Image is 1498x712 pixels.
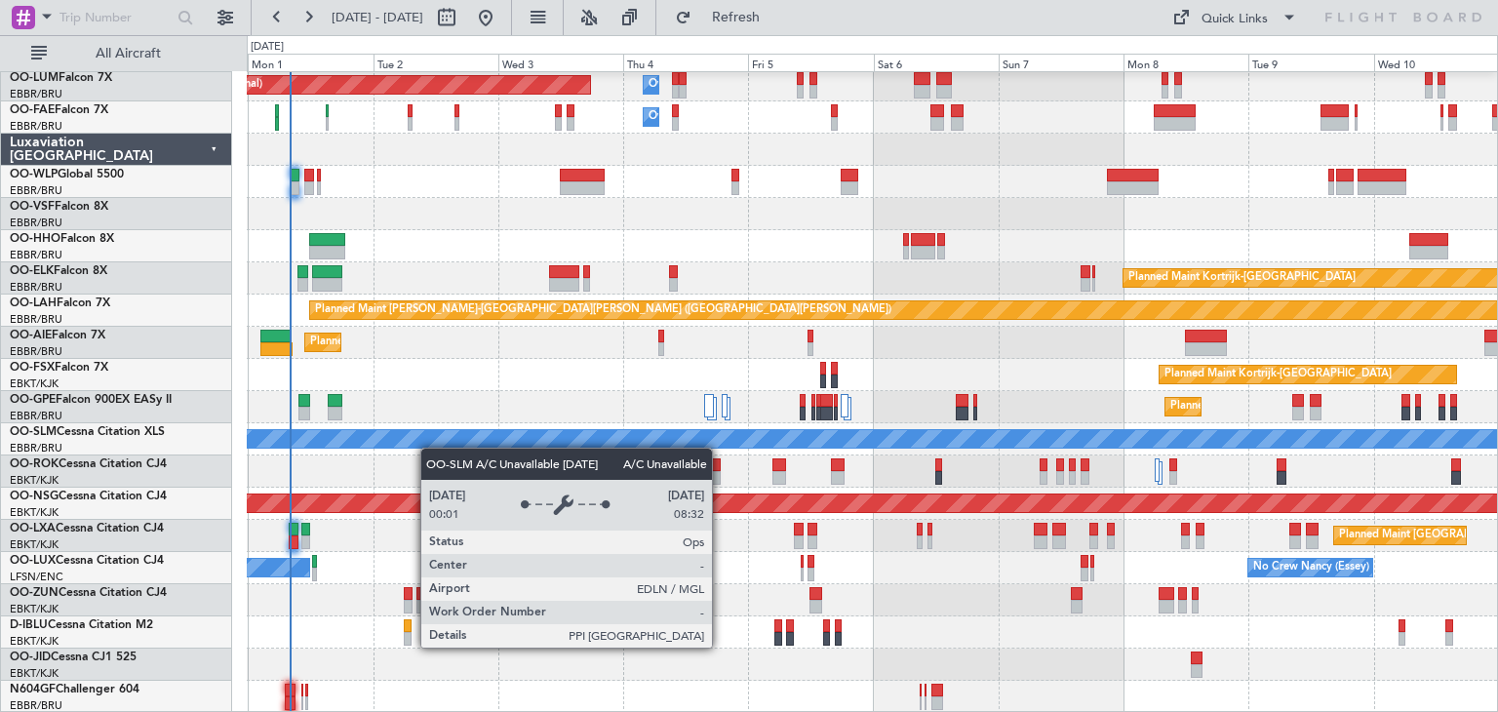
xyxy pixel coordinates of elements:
div: Planned Maint Kortrijk-[GEOGRAPHIC_DATA] [1128,263,1356,293]
div: No Crew [GEOGRAPHIC_DATA] ([GEOGRAPHIC_DATA] National) [503,617,830,647]
a: EBBR/BRU [10,312,62,327]
span: OO-VSF [10,201,55,213]
div: Planned Maint [GEOGRAPHIC_DATA] ([GEOGRAPHIC_DATA]) [310,328,617,357]
a: OO-ZUNCessna Citation CJ4 [10,587,167,599]
a: EBKT/KJK [10,473,59,488]
a: OO-AIEFalcon 7X [10,330,105,341]
div: Fri 5 [748,54,873,71]
span: OO-AIE [10,330,52,341]
a: EBKT/KJK [10,376,59,391]
a: EBBR/BRU [10,248,62,262]
div: No Crew Nancy (Essey) [1253,553,1369,582]
div: Wed 3 [498,54,623,71]
a: OO-SLMCessna Citation XLS [10,426,165,438]
a: EBKT/KJK [10,634,59,649]
a: EBBR/BRU [10,119,62,134]
a: D-IBLUCessna Citation M2 [10,619,153,631]
button: Quick Links [1163,2,1307,33]
div: Planned Maint Kortrijk-[GEOGRAPHIC_DATA] [1164,360,1392,389]
a: EBKT/KJK [10,505,59,520]
a: OO-VSFFalcon 8X [10,201,108,213]
div: [DATE] [251,39,284,56]
a: OO-GPEFalcon 900EX EASy II [10,394,172,406]
a: EBKT/KJK [10,602,59,616]
div: Owner Melsbroek Air Base [649,102,781,132]
a: EBBR/BRU [10,216,62,230]
a: LFSN/ENC [10,570,63,584]
div: Owner Melsbroek Air Base [649,70,781,99]
a: EBKT/KJK [10,666,59,681]
div: Tue 9 [1248,54,1373,71]
a: OO-JIDCessna CJ1 525 [10,652,137,663]
a: EBKT/KJK [10,537,59,552]
button: Refresh [666,2,783,33]
a: OO-ELKFalcon 8X [10,265,107,277]
div: Sun 7 [999,54,1123,71]
span: OO-HHO [10,233,60,245]
a: OO-FAEFalcon 7X [10,104,108,116]
div: Thu 4 [623,54,748,71]
a: N604GFChallenger 604 [10,684,139,695]
a: EBBR/BRU [10,344,62,359]
a: OO-LUXCessna Citation CJ4 [10,555,164,567]
a: OO-WLPGlobal 5500 [10,169,124,180]
a: EBBR/BRU [10,87,62,101]
div: Quick Links [1202,10,1268,29]
span: OO-WLP [10,169,58,180]
a: OO-LUMFalcon 7X [10,72,112,84]
a: EBBR/BRU [10,183,62,198]
span: OO-GPE [10,394,56,406]
div: Planned Maint [PERSON_NAME]-[GEOGRAPHIC_DATA][PERSON_NAME] ([GEOGRAPHIC_DATA][PERSON_NAME]) [315,296,891,325]
div: Mon 1 [248,54,373,71]
span: OO-FSX [10,362,55,374]
span: OO-ZUN [10,587,59,599]
a: OO-ROKCessna Citation CJ4 [10,458,167,470]
input: Trip Number [59,3,172,32]
a: EBBR/BRU [10,280,62,295]
span: OO-LAH [10,297,57,309]
a: OO-HHOFalcon 8X [10,233,114,245]
span: Refresh [695,11,777,24]
span: OO-LUM [10,72,59,84]
span: OO-JID [10,652,51,663]
span: OO-NSG [10,491,59,502]
span: OO-LXA [10,523,56,534]
span: OO-ELK [10,265,54,277]
div: Sat 6 [874,54,999,71]
span: [DATE] - [DATE] [332,9,423,26]
a: OO-FSXFalcon 7X [10,362,108,374]
div: Tue 2 [374,54,498,71]
a: OO-NSGCessna Citation CJ4 [10,491,167,502]
span: OO-LUX [10,555,56,567]
a: OO-LXACessna Citation CJ4 [10,523,164,534]
span: N604GF [10,684,56,695]
span: OO-SLM [10,426,57,438]
a: OO-LAHFalcon 7X [10,297,110,309]
a: EBBR/BRU [10,409,62,423]
button: All Aircraft [21,38,212,69]
a: EBBR/BRU [10,441,62,455]
div: No Crew Nancy (Essey) [503,553,619,582]
span: OO-FAE [10,104,55,116]
div: Mon 8 [1123,54,1248,71]
span: OO-ROK [10,458,59,470]
span: All Aircraft [51,47,206,60]
span: D-IBLU [10,619,48,631]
